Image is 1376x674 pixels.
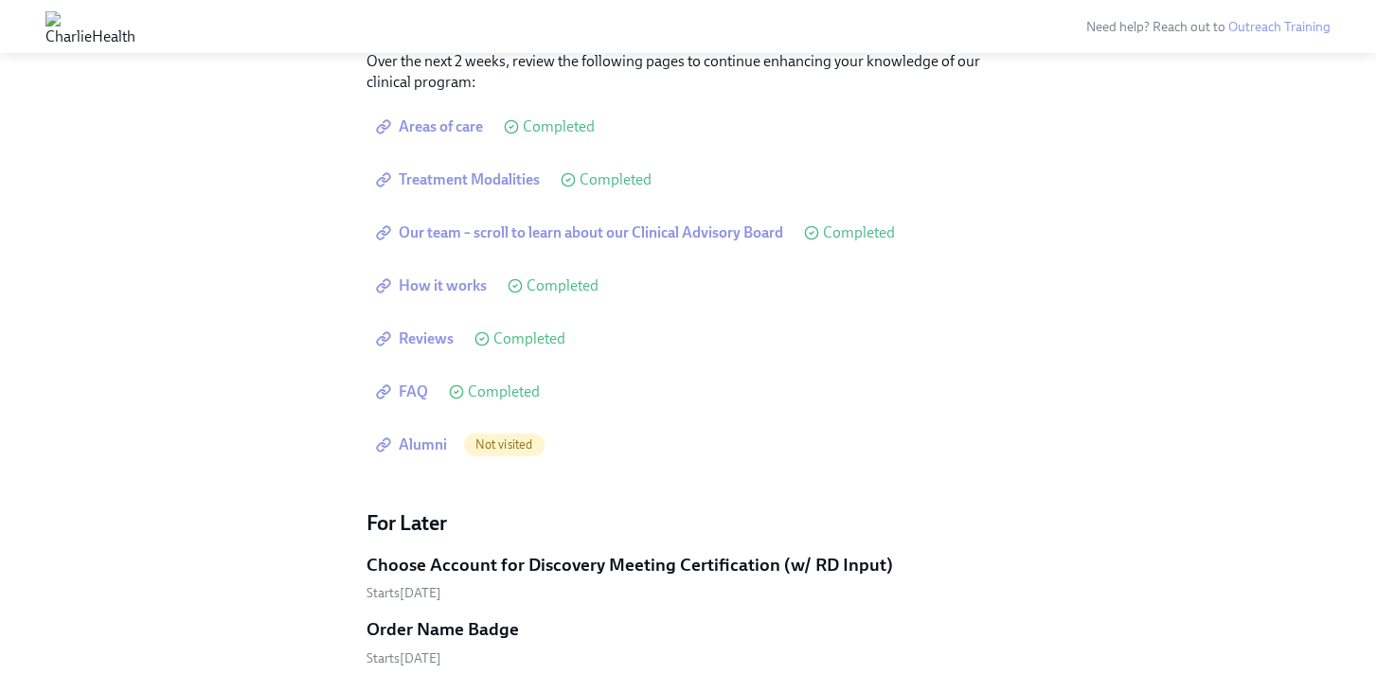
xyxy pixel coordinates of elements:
[366,426,460,464] a: Alumni
[380,170,540,189] span: Treatment Modalities
[366,617,1010,667] a: Order Name BadgeStarts[DATE]
[45,11,135,42] img: CharlieHealth
[380,329,454,348] span: Reviews
[380,223,783,242] span: Our team – scroll to learn about our Clinical Advisory Board
[366,214,796,252] a: Our team – scroll to learn about our Clinical Advisory Board
[580,172,652,187] span: Completed
[366,553,1010,603] a: Choose Account for Discovery Meeting Certification (w/ RD Input)Starts[DATE]
[1228,19,1331,35] a: Outreach Training
[380,382,428,401] span: FAQ
[380,435,447,454] span: Alumni
[366,51,1010,93] p: Over the next 2 weeks, review the following pages to continue enhancing your knowledge of our cli...
[823,225,895,240] span: Completed
[366,553,893,577] h5: Choose Account for Discovery Meeting Certification (w/ RD Input)
[493,331,565,346] span: Completed
[380,276,487,295] span: How it works
[527,278,599,293] span: Completed
[380,117,483,136] span: Areas of care
[366,617,519,642] h5: Order Name Badge
[468,384,540,399] span: Completed
[464,437,545,452] span: Not visited
[366,509,1010,538] h4: For Later
[523,119,595,134] span: Completed
[366,320,467,358] a: Reviews
[366,267,500,305] a: How it works
[366,108,496,146] a: Areas of care
[366,650,441,666] span: Wednesday, October 1st 2025, 10:00 am
[1086,19,1331,35] span: Need help? Reach out to
[366,585,441,601] span: Tuesday, September 30th 2025, 10:00 am
[366,373,441,411] a: FAQ
[366,161,553,199] a: Treatment Modalities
